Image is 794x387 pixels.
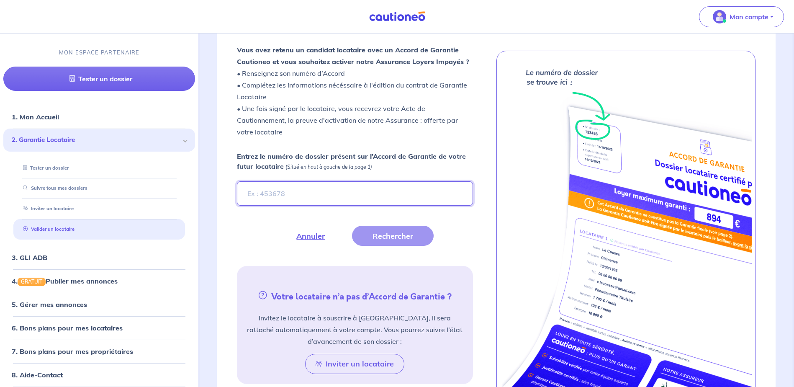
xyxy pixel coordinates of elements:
div: 5. Gérer mes annonces [3,296,195,313]
img: Cautioneo [366,11,429,22]
span: 2. Garantie Locataire [12,136,180,145]
div: Inviter un locataire [13,202,185,216]
strong: Entrez le numéro de dossier présent sur l’Accord de Garantie de votre futur locataire [237,152,466,170]
div: Valider un locataire [13,222,185,236]
div: 2. Garantie Locataire [3,129,195,152]
button: Inviter un locataire [305,354,404,374]
div: 1. Mon Accueil [3,109,195,126]
button: illu_account_valid_menu.svgMon compte [699,6,784,27]
a: Tester un dossier [3,67,195,91]
div: 8. Aide-Contact [3,366,195,383]
a: Valider un locataire [20,226,75,232]
a: 4.GRATUITPublier mes annonces [12,277,118,285]
div: 7. Bons plans pour mes propriétaires [3,343,195,360]
a: Inviter un locataire [20,206,74,212]
div: 6. Bons plans pour mes locataires [3,320,195,336]
p: Invitez le locataire à souscrire à [GEOGRAPHIC_DATA], il sera rattaché automatiquement à votre co... [247,312,463,347]
a: Suivre tous mes dossiers [20,186,87,191]
div: 4.GRATUITPublier mes annonces [3,273,195,289]
a: 3. GLI ADB [12,253,47,262]
a: 8. Aide-Contact [12,371,63,379]
img: illu_account_valid_menu.svg [713,10,726,23]
strong: Vous avez retenu un candidat locataire avec un Accord de Garantie Cautioneo et vous souhaitez act... [237,46,469,66]
a: 6. Bons plans pour mes locataires [12,324,123,332]
p: Mon compte [730,12,768,22]
button: Annuler [276,226,345,246]
a: 7. Bons plans pour mes propriétaires [12,347,133,356]
p: MON ESPACE PARTENAIRE [59,49,140,57]
input: Ex : 453678 [237,181,473,206]
a: 5. Gérer mes annonces [12,300,87,309]
h5: Votre locataire n’a pas d’Accord de Garantie ? [240,289,469,302]
em: (Situé en haut à gauche de la page 1) [285,164,372,170]
p: • Renseignez son numéro d’Accord • Complétez les informations nécéssaire à l'édition du contrat d... [237,44,473,138]
div: Suivre tous mes dossiers [13,182,185,196]
div: 3. GLI ADB [3,249,195,266]
div: Tester un dossier [13,161,185,175]
a: 1. Mon Accueil [12,113,59,121]
a: Tester un dossier [20,165,69,171]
